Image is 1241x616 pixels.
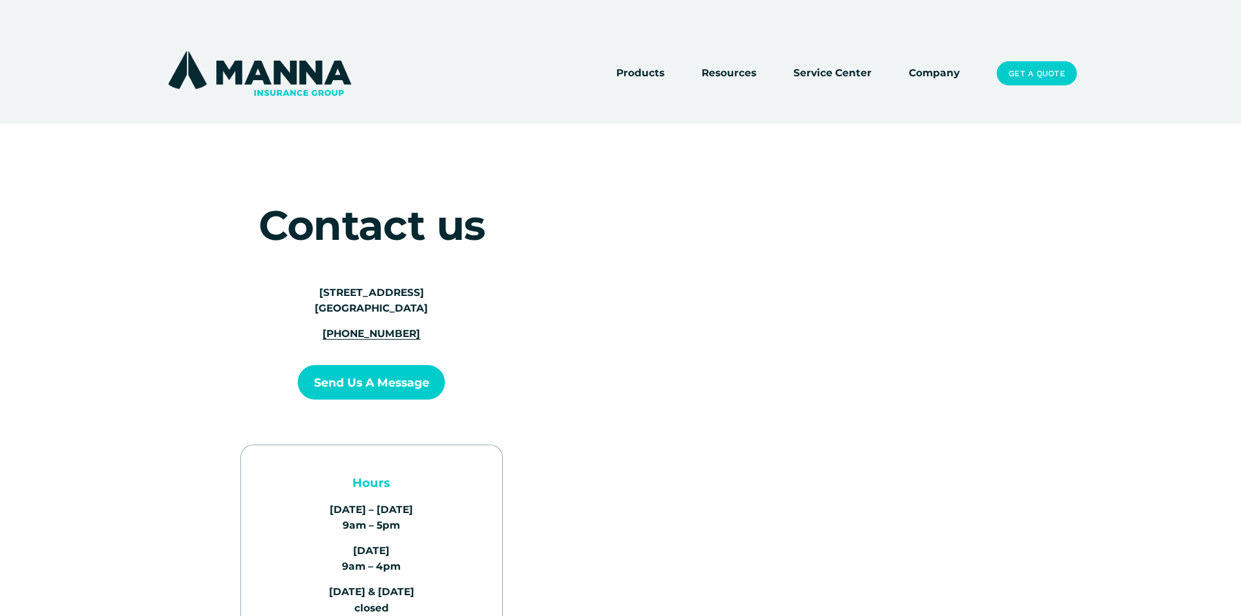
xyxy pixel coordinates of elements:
[203,204,540,246] h1: Contact us
[616,65,664,81] span: Products
[322,327,420,340] a: [PHONE_NUMBER]
[279,285,464,317] p: [STREET_ADDRESS] [GEOGRAPHIC_DATA]
[702,65,756,81] span: Resources
[279,543,464,575] p: [DATE] 9am – 4pm
[279,584,464,616] p: [DATE] & [DATE] closed
[702,65,756,83] a: folder dropdown
[909,65,960,83] a: Company
[793,65,872,83] a: Service Center
[997,61,1076,86] a: Get a Quote
[616,65,664,83] a: folder dropdown
[352,475,390,490] strong: Hours
[298,365,445,400] button: Send us a Message
[165,48,354,99] img: Manna Insurance Group
[279,502,464,534] p: [DATE] – [DATE] 9am – 5pm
